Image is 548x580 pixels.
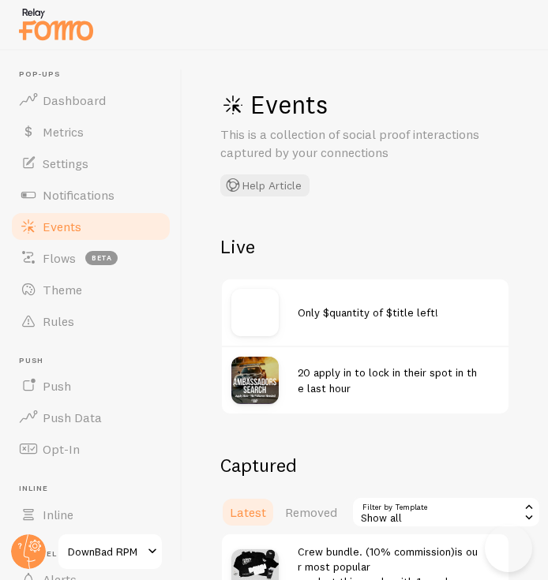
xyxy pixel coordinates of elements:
h2: Captured [220,453,510,477]
span: Push [43,378,71,394]
a: Metrics [9,116,172,148]
a: Crew bundle. (10% commission) [298,544,455,559]
a: Push [9,370,172,402]
a: DownBad RPM [57,533,163,571]
button: Help Article [220,174,310,196]
span: Removed [285,504,337,520]
a: Rules [9,305,172,337]
h2: Live [220,234,510,259]
span: Metrics [43,124,84,140]
span: Theme [43,282,82,297]
span: Inline [19,484,172,494]
a: Push Data [9,402,172,433]
span: Push Data [43,410,102,425]
p: This is a collection of social proof interactions captured by your connections [220,125,510,162]
span: Pop-ups [19,69,172,80]
div: Show all [351,496,541,528]
iframe: Help Scout Beacon - Open [485,525,532,572]
a: Theme [9,274,172,305]
a: Removed [276,496,347,528]
img: jOm3K302SniS30NIA8AQ [231,357,279,404]
span: Dashboard [43,92,106,108]
a: Flows beta [9,242,172,274]
span: Only $quantity of $title left! [298,305,438,320]
a: Latest [220,496,276,528]
span: Settings [43,155,88,171]
img: no_image.svg [231,289,279,336]
span: Events [43,219,81,234]
span: DownBad RPM [68,542,143,561]
a: Opt-In [9,433,172,465]
img: fomo-relay-logo-orange.svg [17,4,96,44]
a: Notifications [9,179,172,211]
span: 20 apply in to lock in their spot in the last hour [298,365,477,395]
span: Inline [43,507,73,522]
a: Settings [9,148,172,179]
a: Inline [9,499,172,530]
h1: Events [220,88,510,121]
span: Opt-In [43,441,80,457]
a: Events [9,211,172,242]
a: Dashboard [9,84,172,116]
span: Rules [43,313,74,329]
span: Notifications [43,187,114,203]
span: beta [85,251,118,265]
span: Flows [43,250,76,266]
span: Latest [230,504,266,520]
span: Push [19,356,172,366]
